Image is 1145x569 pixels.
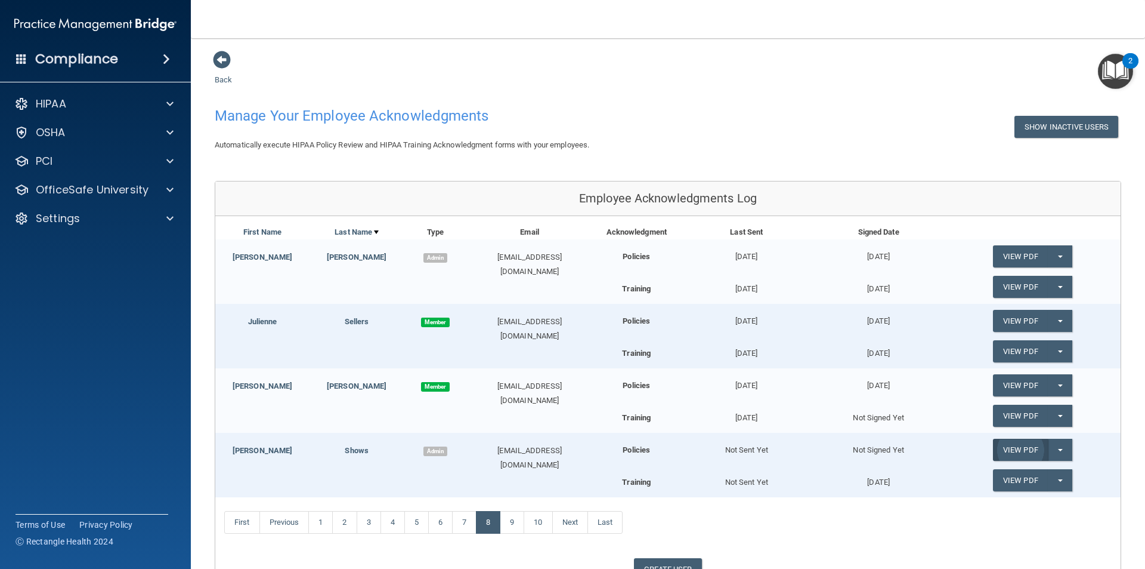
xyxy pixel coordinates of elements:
[993,405,1048,427] a: View PDF
[423,253,447,263] span: Admin
[993,276,1048,298] a: View PDF
[421,382,450,392] span: Member
[467,225,593,239] div: Email
[812,340,944,361] div: [DATE]
[552,511,588,534] a: Next
[243,225,281,239] a: First Name
[939,484,1131,532] iframe: Drift Widget Chat Controller
[500,511,524,534] a: 9
[812,239,944,264] div: [DATE]
[680,405,812,425] div: [DATE]
[248,317,277,326] a: Julienne
[993,469,1048,491] a: View PDF
[308,511,333,534] a: 1
[467,379,593,408] div: [EMAIL_ADDRESS][DOMAIN_NAME]
[680,239,812,264] div: [DATE]
[680,340,812,361] div: [DATE]
[215,108,736,124] h4: Manage Your Employee Acknowledgments
[622,413,651,422] b: Training
[380,511,405,534] a: 4
[812,304,944,328] div: [DATE]
[16,519,65,531] a: Terms of Use
[622,478,651,487] b: Training
[36,154,52,168] p: PCI
[1128,61,1132,76] div: 2
[404,225,466,239] div: Type
[476,511,500,534] a: 8
[14,13,177,36] img: PMB logo
[14,183,174,197] a: OfficeSafe University
[623,445,650,454] b: Policies
[259,511,310,534] a: Previous
[327,253,386,262] a: [PERSON_NAME]
[224,511,260,534] a: First
[1014,116,1118,138] button: Show Inactive Users
[593,225,681,239] div: Acknowledgment
[233,253,292,262] a: [PERSON_NAME]
[680,469,812,490] div: Not Sent Yet
[812,433,944,457] div: Not Signed Yet
[812,276,944,296] div: [DATE]
[215,182,1121,216] div: Employee Acknowledgments Log
[467,315,593,343] div: [EMAIL_ADDRESS][DOMAIN_NAME]
[79,519,133,531] a: Privacy Policy
[14,154,174,168] a: PCI
[680,304,812,328] div: [DATE]
[993,340,1048,362] a: View PDF
[680,276,812,296] div: [DATE]
[345,317,369,326] a: Sellers
[357,511,381,534] a: 3
[812,405,944,425] div: Not Signed Yet
[623,381,650,390] b: Policies
[812,368,944,393] div: [DATE]
[524,511,552,534] a: 10
[36,183,148,197] p: OfficeSafe University
[467,444,593,472] div: [EMAIL_ADDRESS][DOMAIN_NAME]
[423,447,447,456] span: Admin
[14,97,174,111] a: HIPAA
[233,382,292,390] a: [PERSON_NAME]
[36,125,66,140] p: OSHA
[35,51,118,67] h4: Compliance
[16,536,113,548] span: Ⓒ Rectangle Health 2024
[680,433,812,457] div: Not Sent Yet
[428,511,453,534] a: 6
[680,368,812,393] div: [DATE]
[622,349,651,358] b: Training
[335,225,379,239] a: Last Name
[332,511,357,534] a: 2
[812,469,944,490] div: [DATE]
[327,382,386,390] a: [PERSON_NAME]
[993,310,1048,332] a: View PDF
[345,446,369,455] a: Shows
[1098,54,1133,89] button: Open Resource Center, 2 new notifications
[587,511,623,534] a: Last
[812,225,944,239] div: Signed Date
[36,211,80,226] p: Settings
[215,140,589,149] span: Automatically execute HIPAA Policy Review and HIPAA Training Acknowledgment forms with your emplo...
[233,446,292,455] a: [PERSON_NAME]
[215,61,232,84] a: Back
[993,245,1048,267] a: View PDF
[452,511,476,534] a: 7
[404,511,429,534] a: 5
[14,125,174,140] a: OSHA
[622,284,651,293] b: Training
[680,225,812,239] div: Last Sent
[14,211,174,226] a: Settings
[421,318,450,327] span: Member
[36,97,66,111] p: HIPAA
[993,439,1048,461] a: View PDF
[623,252,650,261] b: Policies
[467,250,593,279] div: [EMAIL_ADDRESS][DOMAIN_NAME]
[993,374,1048,396] a: View PDF
[623,316,650,325] b: Policies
